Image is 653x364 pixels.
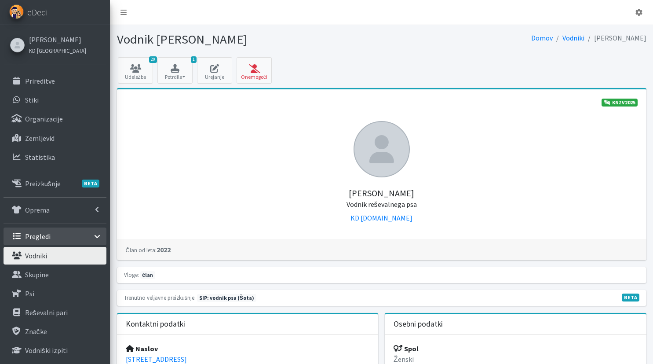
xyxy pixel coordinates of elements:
a: Organizacije [4,110,106,128]
span: eDedi [27,6,47,19]
a: Značke [4,323,106,340]
a: Vodniki [4,247,106,265]
h5: [PERSON_NAME] [126,177,638,209]
p: Organizacije [25,114,63,123]
span: Naslednja preizkušnja: pomlad 2026 [197,294,256,302]
a: Pregledi [4,228,106,245]
small: Vloge: [124,271,139,278]
h1: Vodnik [PERSON_NAME] [117,32,379,47]
a: Domov [531,33,553,42]
a: Skupine [4,266,106,283]
a: Psi [4,285,106,302]
button: Onemogoči [237,57,272,84]
h3: Kontaktni podatki [126,320,185,329]
a: Vodniki [562,33,584,42]
p: Značke [25,327,47,336]
strong: 2022 [126,245,171,254]
a: [STREET_ADDRESS] [126,355,187,364]
p: Zemljevid [25,134,55,143]
p: Oprema [25,206,50,214]
a: Reševalni pari [4,304,106,321]
strong: Naslov [126,344,158,353]
span: BETA [82,180,99,188]
button: 1 Potrdila [157,57,193,84]
a: Zemljevid [4,129,106,147]
a: Stiki [4,91,106,109]
span: V fazi razvoja [622,294,639,301]
a: Prireditve [4,72,106,90]
a: KD [DOMAIN_NAME] [350,213,412,222]
img: eDedi [9,4,24,19]
span: 1 [191,56,197,63]
h3: Osebni podatki [394,320,443,329]
p: Statistika [25,153,55,162]
p: Vodniki [25,251,47,260]
p: Pregledi [25,232,51,241]
small: Član od leta: [126,246,157,254]
a: PreizkušnjeBETA [4,175,106,192]
p: Prireditve [25,77,55,85]
a: Urejanje [197,57,232,84]
small: Vodnik reševalnega psa [347,200,417,209]
a: Vodniški izpiti [4,342,106,359]
small: KD [GEOGRAPHIC_DATA] [29,47,86,54]
p: Preizkušnje [25,179,61,188]
p: Vodniški izpiti [25,346,68,355]
p: Skupine [25,270,49,279]
a: Statistika [4,148,106,166]
p: Psi [25,289,34,298]
span: član [140,271,155,279]
p: Reševalni pari [25,308,68,317]
a: Oprema [4,201,106,219]
li: [PERSON_NAME] [584,32,646,44]
strong: Spol [394,344,419,353]
a: 20 Udeležba [118,57,153,84]
span: 20 [149,56,157,63]
a: KD [GEOGRAPHIC_DATA] [29,45,86,55]
small: Trenutno veljavne preizkušnje: [124,294,196,301]
a: [PERSON_NAME] [29,34,86,45]
a: KNZV2025 [602,99,638,107]
p: Stiki [25,96,39,104]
